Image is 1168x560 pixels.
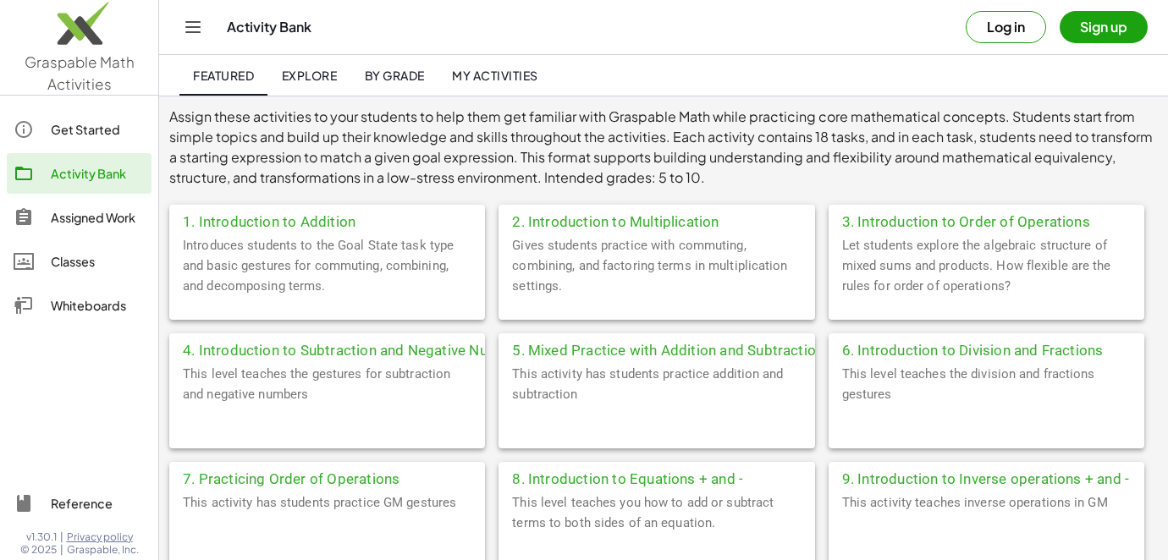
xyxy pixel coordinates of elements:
[829,462,1144,492] div: 9. Introduction to Inverse operations + and -
[25,52,135,93] span: Graspable Math Activities
[51,251,145,272] div: Classes
[499,205,814,235] div: 2. Introduction to Multiplication
[169,107,1158,188] p: Assign these activities to your students to help them get familiar with Graspable Math while prac...
[499,235,814,320] div: Gives students practice with commuting, combining, and factoring terms in multiplication settings.
[7,483,152,524] a: Reference
[67,543,139,557] span: Graspable, Inc.
[452,68,538,83] span: My Activities
[51,163,145,184] div: Activity Bank
[829,333,1144,364] div: 6. Introduction to Division and Fractions
[179,14,207,41] button: Toggle navigation
[60,543,63,557] span: |
[60,530,63,544] span: |
[364,68,424,83] span: By Grade
[1060,11,1148,43] button: Sign up
[51,295,145,316] div: Whiteboards
[193,68,254,83] span: Featured
[26,530,57,544] span: v1.30.1
[67,530,139,544] a: Privacy policy
[829,205,1144,235] div: 3. Introduction to Order of Operations
[499,462,814,492] div: 8. Introduction to Equations + and -
[169,364,485,448] div: This level teaches the gestures for subtraction and negative numbers
[281,68,337,83] span: Explore
[499,333,814,364] div: 5. Mixed Practice with Addition and Subtraction
[51,493,145,513] div: Reference
[169,205,485,235] div: 1. Introduction to Addition
[169,333,485,364] div: 4. Introduction to Subtraction and Negative Numbers
[829,235,1144,320] div: Let students explore the algebraic structure of mixed sums and products. How flexible are the rul...
[20,543,57,557] span: © 2025
[169,462,485,492] div: 7. Practicing Order of Operations
[7,197,152,238] a: Assigned Work
[966,11,1046,43] button: Log in
[7,153,152,194] a: Activity Bank
[7,109,152,150] a: Get Started
[499,364,814,448] div: This activity has students practice addition and subtraction
[51,119,145,140] div: Get Started
[7,241,152,282] a: Classes
[829,364,1144,448] div: This level teaches the division and fractions gestures
[51,207,145,228] div: Assigned Work
[7,285,152,326] a: Whiteboards
[169,235,485,320] div: Introduces students to the Goal State task type and basic gestures for commuting, combining, and ...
